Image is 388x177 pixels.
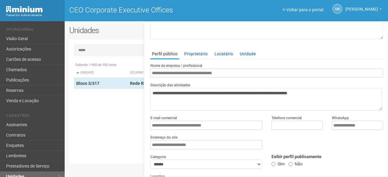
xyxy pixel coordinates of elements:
[69,6,222,14] h1: CEO Corporate Executive Offices
[332,4,342,14] a: MK
[150,135,178,140] label: Endereço do site
[6,6,43,12] img: Minium
[271,159,285,167] label: Sim
[238,49,257,58] a: Unidade
[150,49,179,59] a: Perfil público
[271,115,302,121] label: Telefone comercial
[283,7,323,12] a: Voltar para o portal
[345,8,382,12] a: [PERSON_NAME]
[150,63,202,68] label: Nome da empresa / profissional
[345,1,378,12] span: Marcela Kunz
[183,49,209,58] a: Proprietário
[74,62,379,68] div: Exibindo 1-955 de 955 itens
[6,113,60,120] li: Cadastros
[213,49,235,58] a: Locatário
[130,81,214,86] strong: Rede Reserva empreendimentos Turísticos
[150,115,177,121] label: E-mail comercial
[289,159,303,167] label: Não
[150,82,190,88] label: Descrição das atividades
[74,68,128,78] th: Unidade: activate to sort column descending
[271,154,322,159] label: Exibir perfil publicamente
[289,162,293,166] input: Não
[332,115,349,121] label: WhatsApp
[128,68,275,78] th: Ocupante: activate to sort column ascending
[6,27,60,34] li: Operacional
[76,81,99,86] strong: Bloco 3/317
[271,162,275,166] input: Sim
[69,26,195,35] h2: Unidades
[6,12,60,18] div: Painel do Administrador
[150,154,166,160] label: Categoria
